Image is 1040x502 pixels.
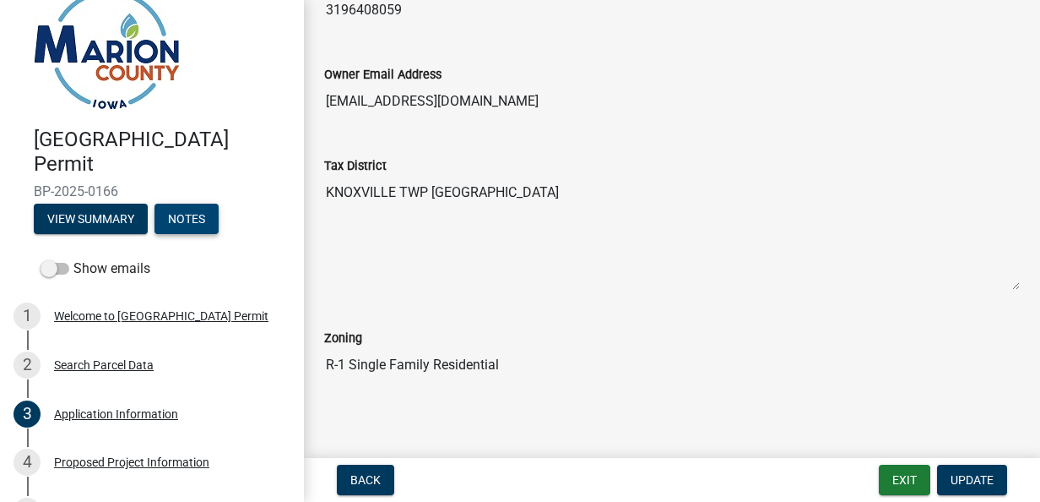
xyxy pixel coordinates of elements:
button: Back [337,465,394,495]
span: BP-2025-0166 [34,183,270,199]
div: 1 [14,303,41,330]
label: Show emails [41,259,150,279]
wm-modal-confirm: Summary [34,213,148,226]
button: Notes [154,204,219,234]
div: 4 [14,449,41,476]
div: 3 [14,401,41,428]
span: Back [350,473,381,487]
wm-modal-confirm: Notes [154,213,219,226]
label: Tax District [324,161,387,172]
button: Exit [879,465,930,495]
button: View Summary [34,204,148,234]
div: Proposed Project Information [54,456,209,468]
span: Update [951,473,994,487]
button: Update [937,465,1007,495]
div: Search Parcel Data [54,359,154,371]
div: Welcome to [GEOGRAPHIC_DATA] Permit [54,310,268,322]
div: 2 [14,352,41,379]
label: Owner Email Address [324,69,441,81]
div: Application Information [54,408,178,420]
label: Zoning [324,333,362,345]
h4: [GEOGRAPHIC_DATA] Permit [34,128,290,177]
textarea: KNOXVILLE TWP [GEOGRAPHIC_DATA] [324,176,1020,291]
